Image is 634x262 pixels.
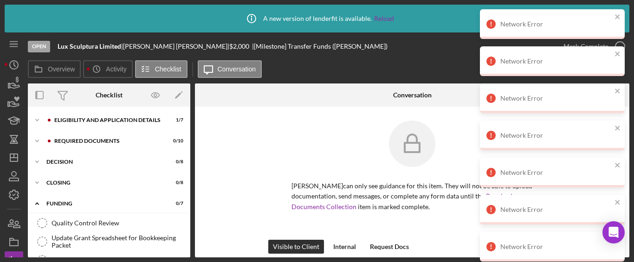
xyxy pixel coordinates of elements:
[54,138,160,144] div: Required Documents
[615,13,621,22] button: close
[500,206,612,213] div: Network Error
[365,240,414,254] button: Request Docs
[291,181,533,212] p: [PERSON_NAME] can only see guidance for this item. They will not be able to upload documentation,...
[155,65,181,73] label: Checklist
[167,180,183,185] div: 0 / 8
[229,42,249,50] span: $2,000
[615,87,621,96] button: close
[602,221,625,243] div: Open Intercom Messenger
[32,232,186,251] a: Update Grant Spreadsheet for Bookkeeping Packet
[615,161,621,170] button: close
[106,65,126,73] label: Activity
[268,240,324,254] button: Visible to Client
[52,234,185,249] div: Update Grant Spreadsheet for Bookkeeping Packet
[167,159,183,165] div: 0 / 8
[500,243,612,250] div: Network Error
[374,15,394,22] a: Reload
[28,60,81,78] button: Overview
[393,91,432,99] div: Conversation
[329,240,361,254] button: Internal
[58,42,121,50] b: Lux Sculptura Limited
[54,117,160,123] div: Eligibility and Application Details
[46,201,160,206] div: Funding
[46,159,160,165] div: Decision
[218,65,256,73] label: Conversation
[83,60,132,78] button: Activity
[291,192,512,210] a: Required Documents Collection
[198,60,262,78] button: Conversation
[370,240,409,254] div: Request Docs
[58,43,123,50] div: |
[46,180,160,185] div: Closing
[240,7,394,30] div: A new version of lenderfit is available.
[500,169,612,176] div: Network Error
[28,41,50,52] div: Open
[615,50,621,59] button: close
[96,91,123,99] div: Checklist
[500,95,612,102] div: Network Error
[32,214,186,232] a: Quality Control Review
[167,117,183,123] div: 1 / 7
[615,198,621,207] button: close
[500,58,612,65] div: Network Error
[333,240,356,254] div: Internal
[615,124,621,133] button: close
[135,60,188,78] button: Checklist
[123,43,229,50] div: [PERSON_NAME] [PERSON_NAME] |
[167,138,183,144] div: 0 / 10
[48,65,75,73] label: Overview
[167,201,183,206] div: 0 / 7
[500,132,612,139] div: Network Error
[252,43,388,50] div: | [Milestone] Transfer Funds ([PERSON_NAME])
[52,219,185,227] div: Quality Control Review
[500,20,612,28] div: Network Error
[273,240,319,254] div: Visible to Client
